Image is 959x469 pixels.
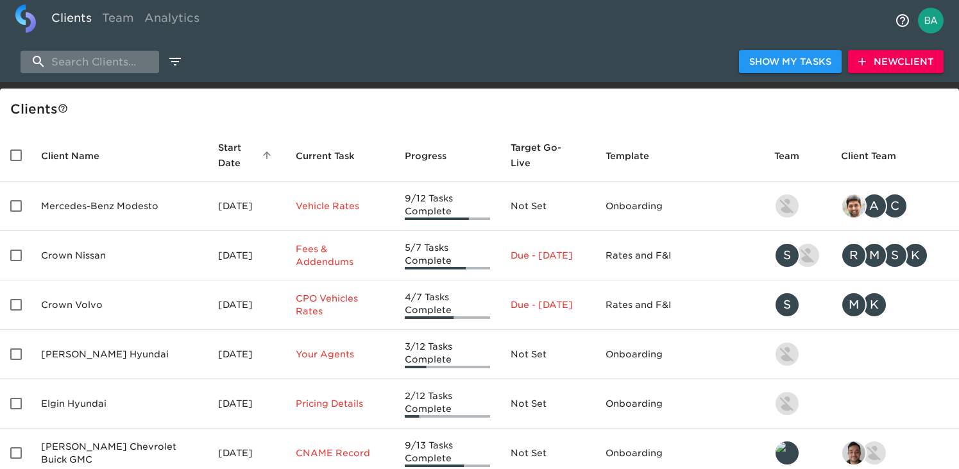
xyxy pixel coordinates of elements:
td: [DATE] [208,182,285,231]
td: Not Set [500,182,595,231]
div: M [861,243,887,268]
td: [DATE] [208,379,285,429]
td: [PERSON_NAME] Hyundai [31,330,208,379]
div: Client s [10,99,954,119]
p: CNAME Record [296,447,385,459]
td: Crown Volvo [31,280,208,330]
svg: This is a list of all of your clients and clients shared with you [58,103,68,114]
div: kevin.lo@roadster.com [774,193,820,219]
div: savannah@roadster.com [774,292,820,318]
div: R [841,243,867,268]
span: Target Go-Live [511,140,585,171]
td: Onboarding [595,182,764,231]
input: search [21,51,159,73]
span: Show My Tasks [749,54,831,70]
td: Crown Nissan [31,231,208,280]
span: Current Task [296,148,371,164]
td: Not Set [500,379,595,429]
img: logo [15,4,36,33]
span: Progress [405,148,463,164]
div: kevin.lo@roadster.com [774,391,820,416]
img: kevin.lo@roadster.com [776,343,799,366]
img: austin@roadster.com [796,244,819,267]
span: This is the next Task in this Hub that should be completed [296,148,355,164]
td: Mercedes-Benz Modesto [31,182,208,231]
img: sandeep@simplemnt.com [842,194,865,217]
button: edit [164,51,186,72]
span: Calculated based on the start date and the duration of all Tasks contained in this Hub. [511,140,568,171]
button: NewClient [848,50,944,74]
td: Rates and F&I [595,280,764,330]
span: Client Name [41,148,116,164]
p: Due - [DATE] [511,249,585,262]
span: Start Date [218,140,275,171]
td: 2/12 Tasks Complete [395,379,500,429]
td: 3/12 Tasks Complete [395,330,500,379]
img: kevin.lo@roadster.com [776,392,799,415]
img: nikko.foster@roadster.com [863,441,886,465]
td: [DATE] [208,231,285,280]
img: sai@simplemnt.com [842,441,865,465]
td: Rates and F&I [595,231,764,280]
button: notifications [887,5,918,36]
div: sai@simplemnt.com, nikko.foster@roadster.com [841,440,949,466]
a: Analytics [139,4,205,36]
img: Profile [918,8,944,33]
p: Pricing Details [296,397,385,410]
img: kevin.lo@roadster.com [776,194,799,217]
td: Onboarding [595,379,764,429]
img: leland@roadster.com [776,441,799,465]
a: Clients [46,4,97,36]
td: 4/7 Tasks Complete [395,280,500,330]
p: Due - [DATE] [511,298,585,311]
td: 5/7 Tasks Complete [395,231,500,280]
p: CPO Vehicles Rates [296,292,385,318]
td: 9/12 Tasks Complete [395,182,500,231]
div: M [841,292,867,318]
div: A [861,193,887,219]
span: Team [774,148,816,164]
p: Your Agents [296,348,385,361]
div: K [903,243,928,268]
div: K [861,292,887,318]
div: C [882,193,908,219]
td: Not Set [500,330,595,379]
div: savannah@roadster.com, austin@roadster.com [774,243,820,268]
div: rrobins@crowncars.com, mcooley@crowncars.com, sparent@crowncars.com, kwilson@crowncars.com [841,243,949,268]
div: leland@roadster.com [774,440,820,466]
a: Team [97,4,139,36]
div: mcooley@crowncars.com, kwilson@crowncars.com [841,292,949,318]
button: Show My Tasks [739,50,842,74]
div: S [774,292,800,318]
div: S [774,243,800,268]
td: [DATE] [208,280,285,330]
td: [DATE] [208,330,285,379]
div: S [882,243,908,268]
td: Elgin Hyundai [31,379,208,429]
span: New Client [858,54,933,70]
span: Client Team [841,148,913,164]
td: Onboarding [595,330,764,379]
p: Fees & Addendums [296,243,385,268]
p: Vehicle Rates [296,200,385,212]
span: Template [606,148,666,164]
div: kevin.lo@roadster.com [774,341,820,367]
div: sandeep@simplemnt.com, angelique.nurse@roadster.com, clayton.mandel@roadster.com [841,193,949,219]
